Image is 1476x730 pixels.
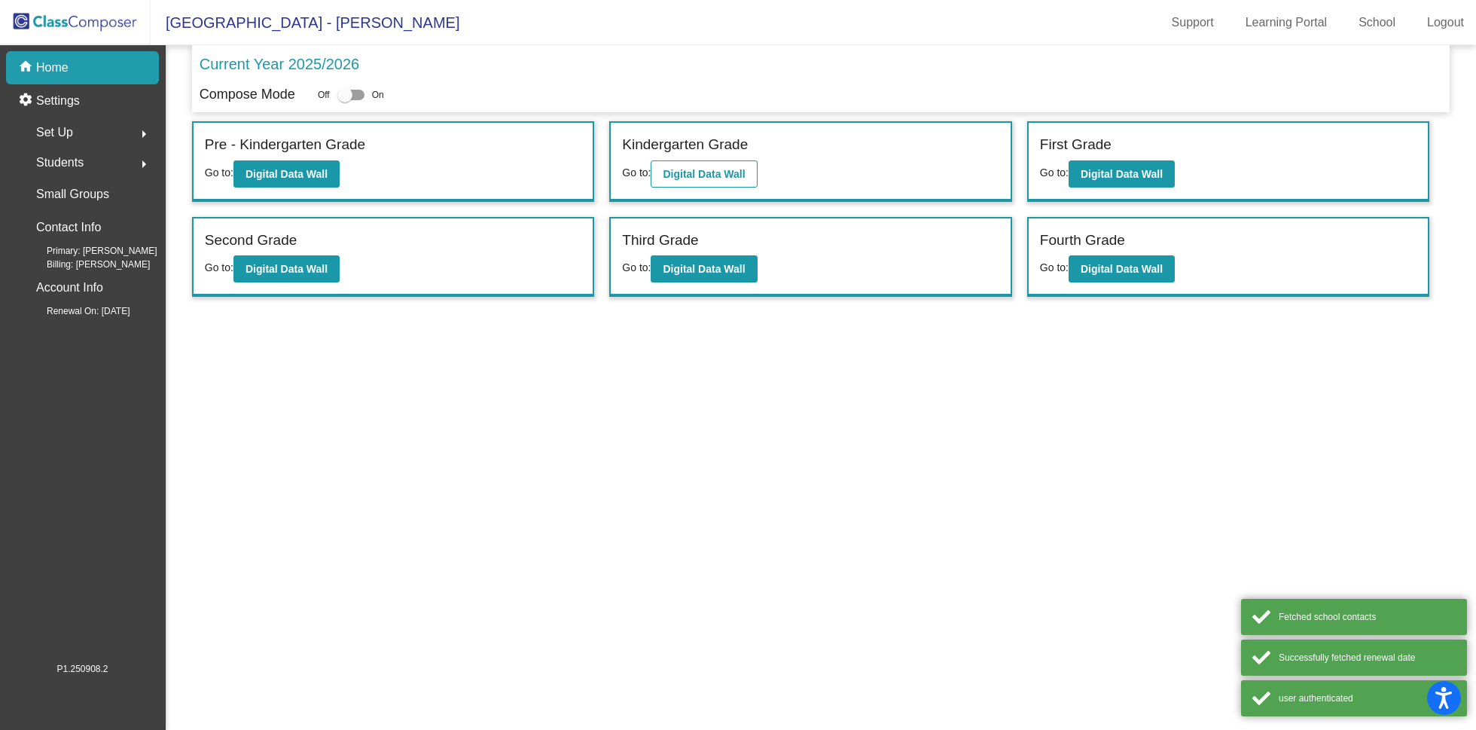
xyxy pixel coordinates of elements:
[622,230,698,252] label: Third Grade
[23,244,157,258] span: Primary: [PERSON_NAME]
[205,134,365,156] label: Pre - Kindergarten Grade
[200,84,295,105] p: Compose Mode
[1279,610,1456,624] div: Fetched school contacts
[318,88,330,102] span: Off
[1160,11,1226,35] a: Support
[36,277,103,298] p: Account Info
[372,88,384,102] span: On
[1040,261,1069,273] span: Go to:
[36,59,69,77] p: Home
[36,92,80,110] p: Settings
[1279,692,1456,705] div: user authenticated
[205,230,297,252] label: Second Grade
[200,53,359,75] p: Current Year 2025/2026
[23,258,150,271] span: Billing: [PERSON_NAME]
[1081,263,1163,275] b: Digital Data Wall
[135,155,153,173] mat-icon: arrow_right
[1040,134,1112,156] label: First Grade
[663,263,745,275] b: Digital Data Wall
[1069,160,1175,188] button: Digital Data Wall
[651,160,757,188] button: Digital Data Wall
[1234,11,1340,35] a: Learning Portal
[233,255,340,283] button: Digital Data Wall
[233,160,340,188] button: Digital Data Wall
[651,255,757,283] button: Digital Data Wall
[36,122,73,143] span: Set Up
[151,11,459,35] span: [GEOGRAPHIC_DATA] - [PERSON_NAME]
[1346,11,1407,35] a: School
[245,168,328,180] b: Digital Data Wall
[1415,11,1476,35] a: Logout
[622,166,651,179] span: Go to:
[622,261,651,273] span: Go to:
[18,92,36,110] mat-icon: settings
[1040,230,1125,252] label: Fourth Grade
[36,152,84,173] span: Students
[23,304,130,318] span: Renewal On: [DATE]
[18,59,36,77] mat-icon: home
[205,166,233,179] span: Go to:
[205,261,233,273] span: Go to:
[663,168,745,180] b: Digital Data Wall
[1040,166,1069,179] span: Go to:
[36,184,109,205] p: Small Groups
[1069,255,1175,283] button: Digital Data Wall
[245,263,328,275] b: Digital Data Wall
[622,134,748,156] label: Kindergarten Grade
[1279,651,1456,664] div: Successfully fetched renewal date
[36,217,101,238] p: Contact Info
[1081,168,1163,180] b: Digital Data Wall
[135,125,153,143] mat-icon: arrow_right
